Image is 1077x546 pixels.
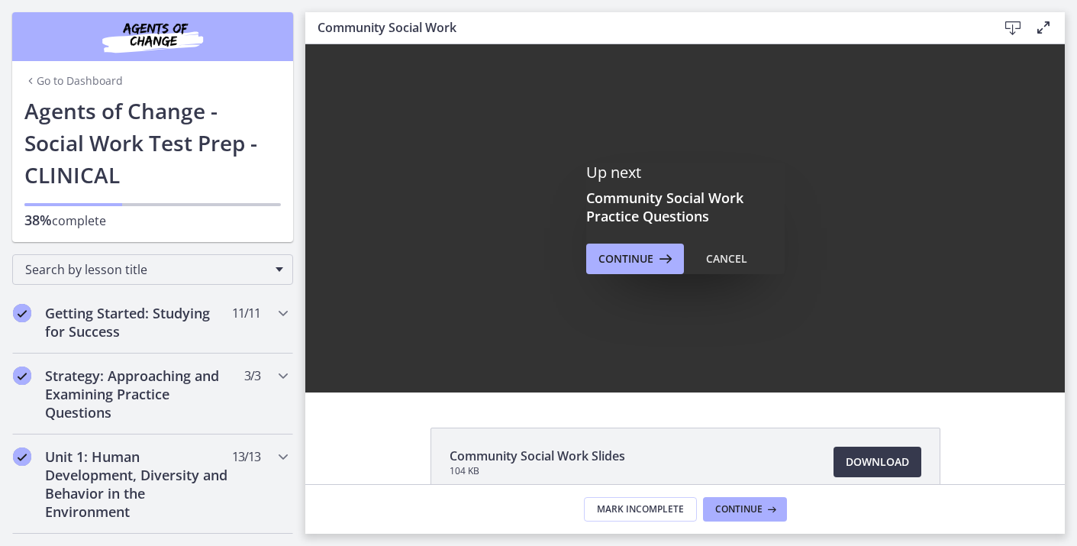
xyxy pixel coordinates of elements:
button: Mark Incomplete [584,497,697,522]
h1: Agents of Change - Social Work Test Prep - CLINICAL [24,95,281,191]
button: Continue [703,497,787,522]
div: Search by lesson title [12,254,293,285]
i: Completed [13,304,31,322]
p: Up next [586,163,785,183]
span: 11 / 11 [232,304,260,322]
i: Completed [13,367,31,385]
span: Download [846,453,909,471]
a: Go to Dashboard [24,73,123,89]
p: complete [24,211,281,230]
span: Mark Incomplete [597,503,684,515]
button: Cancel [694,244,759,274]
img: Agents of Change [61,18,244,55]
h2: Unit 1: Human Development, Diversity and Behavior in the Environment [45,447,231,521]
h3: Community Social Work [318,18,973,37]
a: Download [834,447,921,477]
span: 13 / 13 [232,447,260,466]
button: Continue [586,244,684,274]
i: Completed [13,447,31,466]
span: Continue [598,250,653,268]
span: 104 KB [450,465,625,477]
span: 3 / 3 [244,367,260,385]
span: Search by lesson title [25,261,268,278]
div: Cancel [706,250,747,268]
h2: Strategy: Approaching and Examining Practice Questions [45,367,231,422]
span: Continue [715,503,763,515]
span: Community Social Work Slides [450,447,625,465]
h2: Getting Started: Studying for Success [45,304,231,341]
h3: Community Social Work Practice Questions [586,189,785,225]
span: 38% [24,211,52,229]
